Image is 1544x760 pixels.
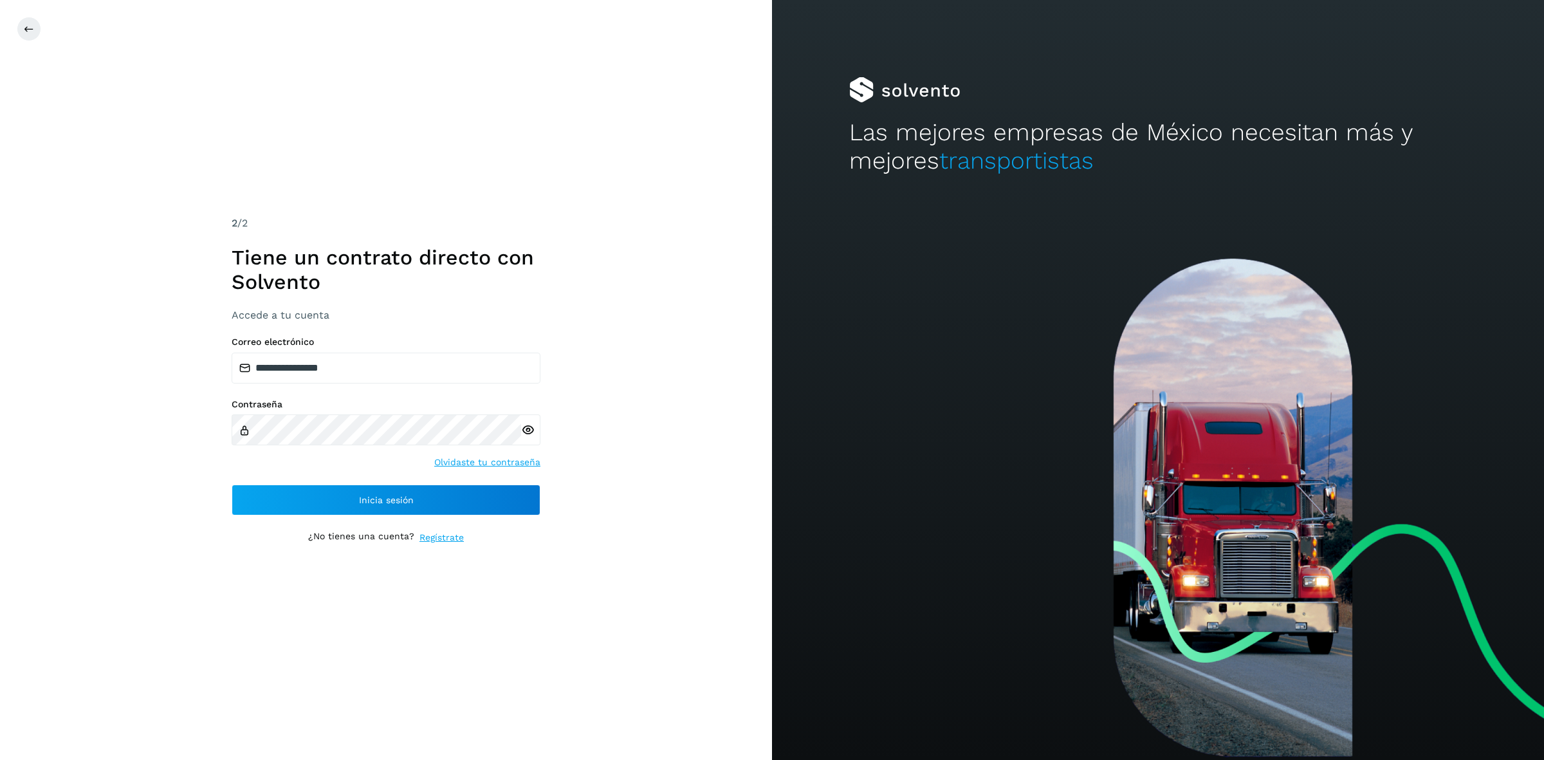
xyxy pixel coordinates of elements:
p: ¿No tienes una cuenta? [308,531,414,544]
h1: Tiene un contrato directo con Solvento [232,245,540,295]
h3: Accede a tu cuenta [232,309,540,321]
a: Olvidaste tu contraseña [434,456,540,469]
div: /2 [232,216,540,231]
span: transportistas [939,147,1094,174]
h2: Las mejores empresas de México necesitan más y mejores [849,118,1467,176]
label: Contraseña [232,399,540,410]
span: 2 [232,217,237,229]
span: Inicia sesión [359,496,414,505]
a: Regístrate [419,531,464,544]
button: Inicia sesión [232,485,540,515]
label: Correo electrónico [232,337,540,348]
